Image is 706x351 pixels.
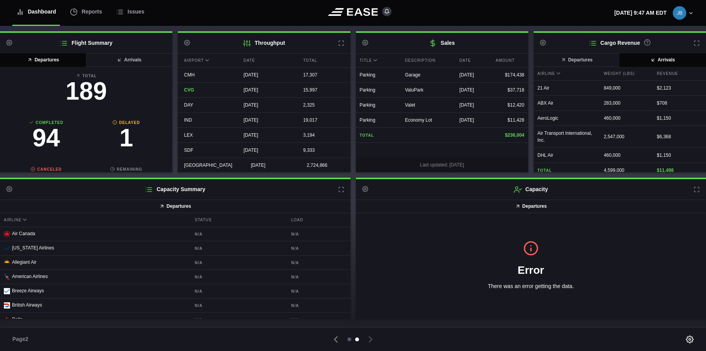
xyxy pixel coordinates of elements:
div: 849,000 [600,81,653,95]
div: 15,997 [297,83,350,97]
div: 2,325 [297,98,350,112]
div: ValuPark [405,86,452,93]
b: N/A [291,246,347,251]
div: [DATE] [459,71,488,78]
div: 19,017 [297,113,350,127]
div: IND [178,113,231,127]
span: British Airways [12,302,42,308]
div: [DATE] [245,158,294,173]
a: Delayed1 [86,120,166,154]
b: Canceled [6,166,86,172]
div: [DATE] [459,102,488,109]
b: N/A [291,303,347,309]
p: There was an error getting the data. [368,282,694,290]
div: [DATE] [237,128,291,142]
div: Date [237,54,291,67]
div: Status [191,213,286,227]
div: [DATE] [237,143,291,158]
h1: Error [368,262,694,278]
div: ABX Air [534,96,600,110]
div: $ 11,498 [657,167,702,174]
div: Parking [360,71,397,78]
b: N/A [195,303,282,309]
a: Remaining94 [86,166,166,201]
div: [DATE] [237,113,291,127]
div: Revenue [653,67,706,80]
b: Delayed [86,120,166,125]
a: Completed94 [6,120,86,154]
b: N/A [195,260,282,266]
div: [DATE] [459,117,488,124]
b: N/A [291,274,347,280]
div: CMH [178,68,231,82]
div: [DATE] [237,98,291,112]
b: Total [6,73,166,79]
div: Amount [492,54,528,67]
div: Title [356,54,401,67]
span: Delta [12,317,23,322]
span: [US_STATE] Airlines [12,245,54,251]
div: $236,004 [496,132,524,139]
button: Arrivals [619,53,706,67]
div: 21 Air [534,81,600,95]
h3: 94 [6,125,86,150]
div: LEX [178,128,231,142]
img: 74ad5be311c8ae5b007de99f4e979312 [673,6,686,20]
div: DHL Air [534,148,600,163]
h3: 189 [6,79,166,103]
div: Parking [360,117,397,124]
div: $11,428 [496,117,524,124]
h2: Sales [356,33,528,53]
b: N/A [195,274,282,280]
b: Total [360,132,397,138]
span: Breeze Airways [12,288,44,293]
div: Last updated: [DATE] [356,158,528,172]
div: Airport [178,54,231,67]
div: $12,420 [496,102,524,109]
span: Air Canada [12,231,35,236]
div: Date [456,54,492,67]
div: $ 2,123 [657,85,702,92]
b: N/A [291,317,347,323]
h2: Cargo Revenue [534,33,706,53]
b: N/A [195,246,282,251]
div: DAY [178,98,231,112]
div: 9,333 [297,143,350,158]
span: Page 2 [12,335,32,343]
div: $ 1,150 [657,152,702,159]
div: Parking [360,102,397,109]
div: Total [297,54,350,67]
div: SDF [178,143,231,158]
div: Airline [534,67,600,80]
div: $ 6,368 [657,133,702,140]
div: $ 708 [657,100,702,107]
div: Garage [405,71,452,78]
div: 3,194 [297,128,350,142]
b: Remaining [86,166,166,172]
b: N/A [291,260,347,266]
b: N/A [195,231,282,237]
div: AeroLogic [534,111,600,125]
h2: Throughput [178,33,350,53]
div: Economy Lot [405,117,452,124]
div: Parking [360,86,397,93]
div: 460,000 [600,148,653,163]
div: 4,599,000 [600,163,653,178]
b: Completed [6,120,86,125]
a: Canceled0 [6,166,86,201]
div: Air Transport International, Inc. [534,126,600,148]
div: [DATE] [459,86,488,93]
b: Total [538,168,596,173]
div: Description [401,54,456,67]
span: Allegiant Air [12,259,36,265]
span: American Airlines [12,274,48,279]
span: CVG [184,87,194,93]
div: [DATE] [237,83,291,97]
div: Load [288,213,350,227]
b: N/A [291,231,347,237]
div: $37,718 [496,86,524,93]
div: Weight (lbs) [600,67,653,80]
div: [DATE] [237,68,291,82]
h3: 1 [86,125,166,150]
div: 283,000 [600,96,653,110]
